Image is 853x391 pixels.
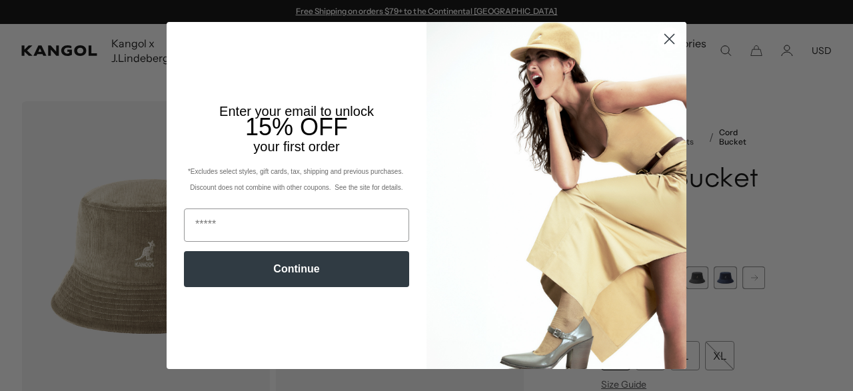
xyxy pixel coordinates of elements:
input: Email [184,208,409,242]
span: Enter your email to unlock [219,104,374,119]
button: Close dialog [658,27,681,51]
img: 93be19ad-e773-4382-80b9-c9d740c9197f.jpeg [426,22,686,368]
span: *Excludes select styles, gift cards, tax, shipping and previous purchases. Discount does not comb... [188,168,405,191]
span: your first order [253,139,339,154]
button: Continue [184,251,409,287]
span: 15% OFF [245,113,348,141]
